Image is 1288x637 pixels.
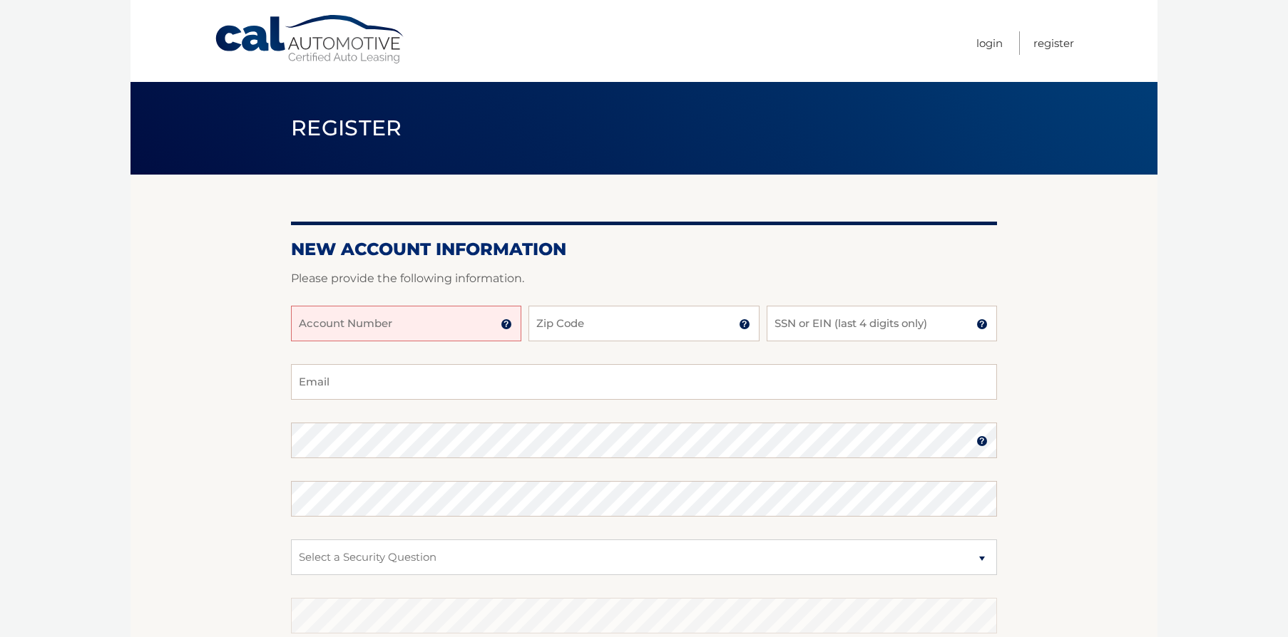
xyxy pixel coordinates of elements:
[739,318,750,330] img: tooltip.svg
[501,318,512,330] img: tooltip.svg
[291,306,521,341] input: Account Number
[1033,31,1074,55] a: Register
[767,306,997,341] input: SSN or EIN (last 4 digits only)
[291,269,997,289] p: Please provide the following information.
[291,115,402,141] span: Register
[976,318,988,330] img: tooltip.svg
[291,364,997,400] input: Email
[214,14,407,65] a: Cal Automotive
[976,31,1003,55] a: Login
[291,239,997,260] h2: New Account Information
[976,435,988,447] img: tooltip.svg
[528,306,759,341] input: Zip Code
